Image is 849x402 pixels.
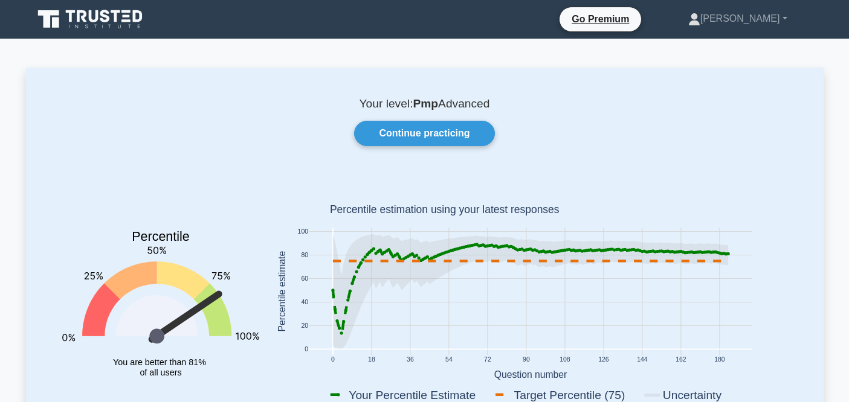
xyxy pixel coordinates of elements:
text: 18 [368,357,375,363]
text: 36 [407,357,414,363]
text: 80 [301,252,308,259]
b: Pmp [413,97,438,110]
text: 0 [331,357,334,363]
text: Question number [494,369,567,380]
a: [PERSON_NAME] [659,7,816,31]
text: Percentile estimation using your latest responses [329,204,559,216]
text: 100 [297,229,308,235]
text: 180 [714,357,725,363]
text: Percentile estimate [276,251,286,332]
text: 60 [301,276,308,282]
text: 90 [523,357,530,363]
text: 144 [637,357,648,363]
text: 40 [301,299,308,306]
text: 0 [305,346,308,353]
text: 162 [676,357,686,363]
text: Percentile [132,230,190,244]
a: Go Premium [564,11,636,27]
a: Continue practicing [354,121,494,146]
tspan: You are better than 81% [113,357,206,367]
p: Your level: Advanced [55,97,795,111]
text: 72 [484,357,491,363]
text: 126 [598,357,609,363]
text: 108 [560,357,570,363]
text: 20 [301,322,308,329]
tspan: of all users [140,368,181,377]
text: 54 [445,357,453,363]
